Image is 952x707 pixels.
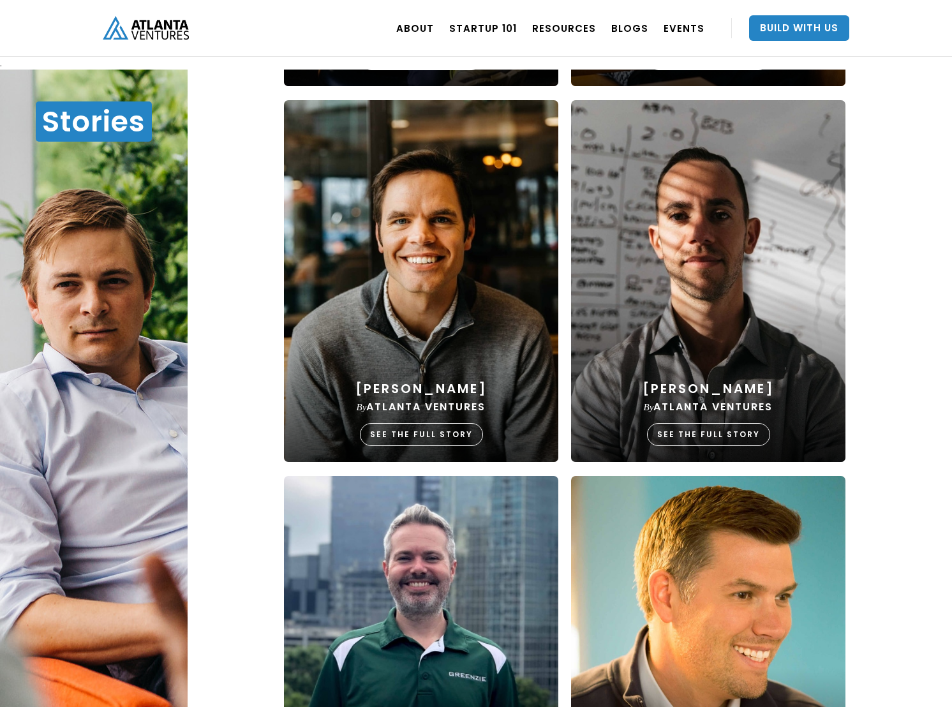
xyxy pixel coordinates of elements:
a: [PERSON_NAME]byAtlanta VenturesSEE THE FULL STORY [565,100,852,476]
a: Startup 101 [449,10,517,46]
a: [PERSON_NAME]byAtlanta VenturesSEE THE FULL STORY [278,100,565,476]
a: EVENTS [664,10,704,46]
a: ABOUT [396,10,434,46]
em: by [644,402,654,412]
em: by [357,402,367,412]
a: Build With Us [749,15,849,41]
div: Atlanta Ventures [644,401,773,413]
div: [PERSON_NAME] [643,382,775,395]
div: Atlanta Ventures [357,401,486,413]
h1: Stories [36,101,152,142]
a: BLOGS [611,10,648,46]
div: [PERSON_NAME] [355,382,487,395]
a: RESOURCES [532,10,596,46]
div: SEE THE FULL STORY [360,423,483,446]
div: SEE THE FULL STORY [647,423,770,446]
